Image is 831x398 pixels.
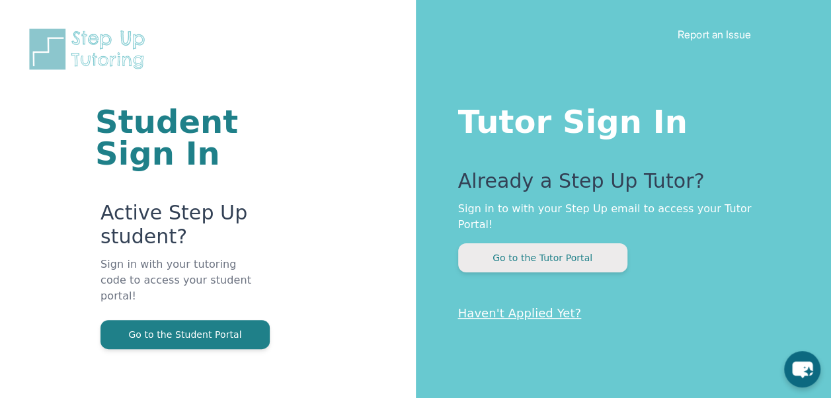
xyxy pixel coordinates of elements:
[100,201,257,257] p: Active Step Up student?
[784,351,820,387] button: chat-button
[100,320,270,349] button: Go to the Student Portal
[458,201,779,233] p: Sign in to with your Step Up email to access your Tutor Portal!
[95,106,257,169] h1: Student Sign In
[100,257,257,320] p: Sign in with your tutoring code to access your student portal!
[458,306,582,320] a: Haven't Applied Yet?
[26,26,153,72] img: Step Up Tutoring horizontal logo
[100,328,270,340] a: Go to the Student Portal
[458,243,627,272] button: Go to the Tutor Portal
[458,100,779,138] h1: Tutor Sign In
[458,169,779,201] p: Already a Step Up Tutor?
[678,28,751,41] a: Report an Issue
[458,251,627,264] a: Go to the Tutor Portal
